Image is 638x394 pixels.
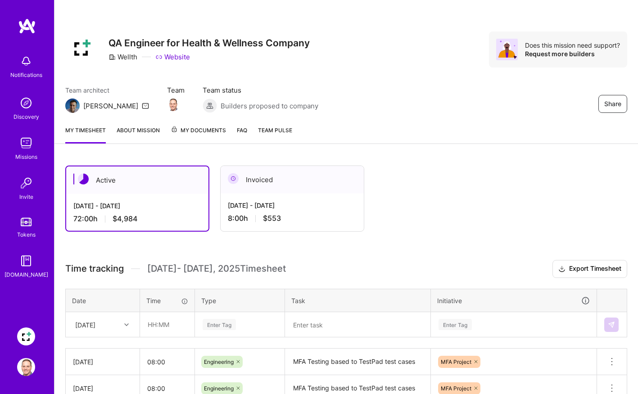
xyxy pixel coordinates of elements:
a: Website [155,52,190,62]
img: Company Logo [65,31,98,64]
img: guide book [17,252,35,270]
a: My timesheet [65,125,106,143]
div: [DATE] [75,320,95,329]
span: Team [167,85,185,95]
span: Time tracking [65,263,124,274]
img: teamwork [17,134,35,152]
img: logo [18,18,36,34]
div: 8:00 h [228,214,357,223]
div: Discovery [14,112,39,121]
i: icon Download [558,264,566,274]
a: Team Member Avatar [167,97,179,112]
img: Invite [17,174,35,192]
div: [DATE] [73,357,132,367]
div: Missions [15,152,37,161]
span: $4,984 [113,214,137,224]
th: Type [195,289,285,312]
img: Wellth: QA Engineer for Health & Wellness Company [17,327,35,345]
input: HH:MM [140,313,194,336]
div: Invite [19,192,33,201]
div: Notifications [10,70,42,80]
i: icon Mail [142,102,149,109]
i: icon CompanyGray [109,54,116,61]
span: Team status [203,85,318,95]
span: MFA Project [441,385,471,392]
div: Enter Tag [439,318,472,331]
a: About Mission [117,125,160,143]
img: Invoiced [228,173,239,184]
span: [DATE] - [DATE] , 2025 Timesheet [147,263,286,274]
div: Does this mission need support? [525,41,620,49]
div: Initiative [437,295,590,306]
span: Engineering [204,358,234,365]
div: Request more builders [525,49,620,58]
div: [DATE] - [DATE] [73,201,201,210]
span: MFA Project [441,358,471,365]
span: My Documents [171,125,226,135]
img: tokens [21,218,32,226]
span: Team Pulse [258,127,292,134]
a: Wellth: QA Engineer for Health & Wellness Company [15,327,37,345]
div: 72:00 h [73,214,201,224]
span: Engineering [204,385,234,392]
input: HH:MM [140,350,195,374]
img: Team Architect [65,98,80,113]
th: Task [285,289,431,312]
div: [PERSON_NAME] [83,101,138,111]
a: My Documents [171,125,226,143]
th: Date [66,289,140,312]
img: User Avatar [17,358,35,376]
div: [DATE] - [DATE] [228,201,357,210]
textarea: MFA Testing based to TestPad test cases [286,349,430,374]
a: Team Pulse [258,125,292,143]
button: Export Timesheet [552,260,627,278]
img: Builders proposed to company [203,98,217,113]
span: $553 [263,214,281,223]
span: Share [604,99,621,108]
div: Wellth [109,52,137,62]
img: Team Member Avatar [166,98,180,111]
span: Team architect [65,85,149,95]
div: [DOMAIN_NAME] [5,270,48,279]
h3: QA Engineer for Health & Wellness Company [109,37,310,49]
div: Tokens [17,230,36,239]
button: Share [598,95,627,113]
div: [DATE] [73,384,132,393]
img: discovery [17,94,35,112]
div: Active [66,166,208,194]
div: Enter Tag [203,318,236,331]
span: Builders proposed to company [221,101,318,111]
i: icon Chevron [124,322,129,327]
div: Invoiced [221,166,364,193]
img: Avatar [496,39,518,60]
img: bell [17,52,35,70]
div: Time [146,296,188,305]
a: FAQ [237,125,247,143]
img: Active [78,174,89,184]
a: User Avatar [15,358,37,376]
img: Submit [608,321,615,328]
